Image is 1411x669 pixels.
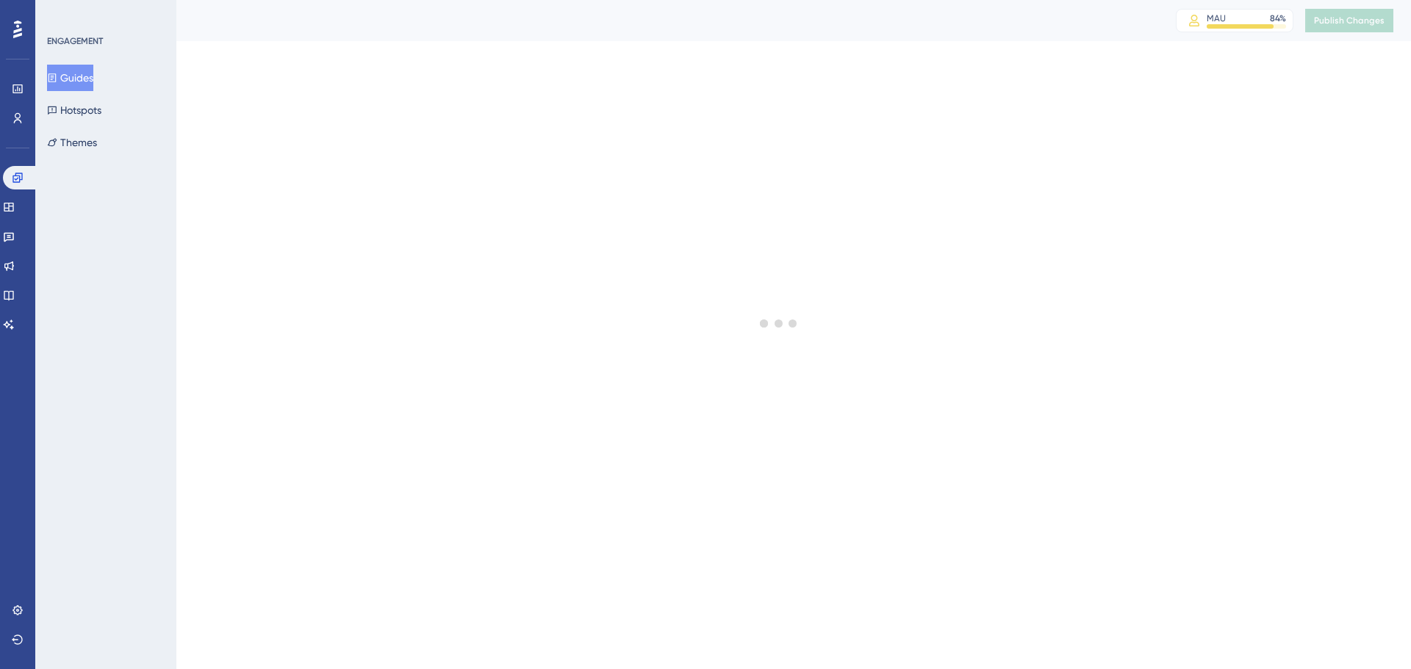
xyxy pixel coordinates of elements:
div: ENGAGEMENT [47,35,103,47]
div: 84 % [1270,12,1286,24]
div: MAU [1207,12,1226,24]
span: Publish Changes [1314,15,1385,26]
button: Themes [47,129,97,156]
button: Hotspots [47,97,101,123]
button: Guides [47,65,93,91]
button: Publish Changes [1305,9,1393,32]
